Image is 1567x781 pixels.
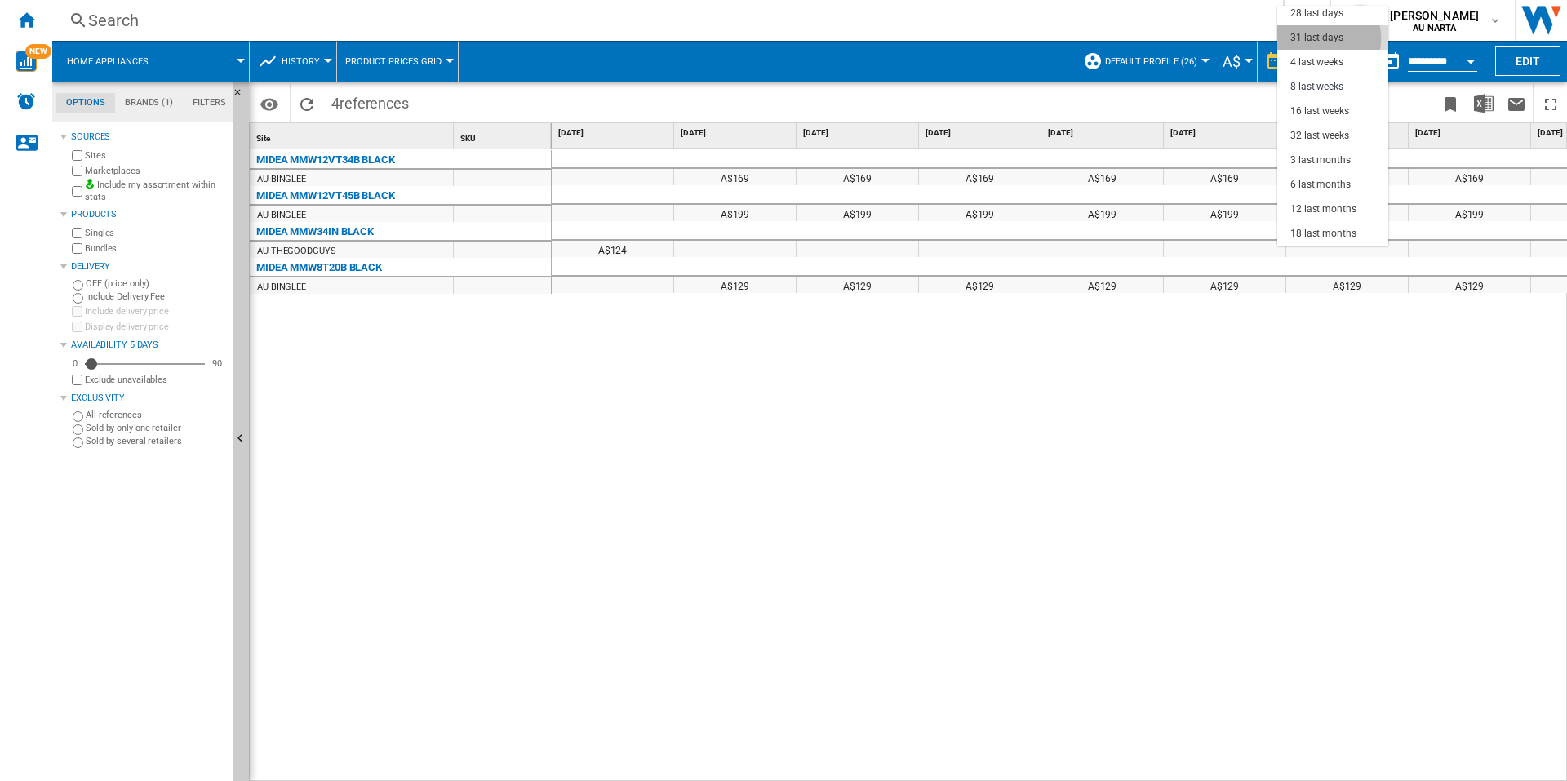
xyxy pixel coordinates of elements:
div: 12 last months [1290,202,1356,216]
div: 28 last days [1290,7,1343,20]
div: 4 last weeks [1290,55,1343,69]
div: 18 last months [1290,227,1356,241]
div: 6 last months [1290,178,1351,192]
div: 8 last weeks [1290,80,1343,94]
div: 32 last weeks [1290,129,1349,143]
div: 3 last months [1290,153,1351,167]
div: 31 last days [1290,31,1343,45]
div: 16 last weeks [1290,104,1349,118]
